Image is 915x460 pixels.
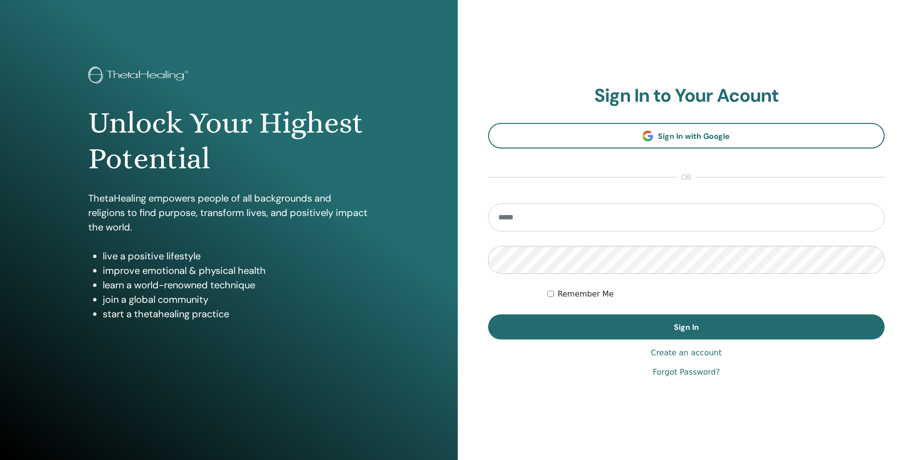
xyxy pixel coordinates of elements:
[651,347,722,359] a: Create an account
[88,191,369,234] p: ThetaHealing empowers people of all backgrounds and religions to find purpose, transform lives, a...
[676,172,696,183] span: or
[488,123,885,149] a: Sign In with Google
[103,307,369,321] li: start a thetahealing practice
[103,249,369,263] li: live a positive lifestyle
[103,263,369,278] li: improve emotional & physical health
[103,278,369,292] li: learn a world-renowned technique
[103,292,369,307] li: join a global community
[488,85,885,107] h2: Sign In to Your Acount
[653,366,720,378] a: Forgot Password?
[547,288,885,300] div: Keep me authenticated indefinitely or until I manually logout
[658,131,730,141] span: Sign In with Google
[88,105,369,177] h1: Unlock Your Highest Potential
[558,288,614,300] label: Remember Me
[674,322,699,332] span: Sign In
[488,314,885,339] button: Sign In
